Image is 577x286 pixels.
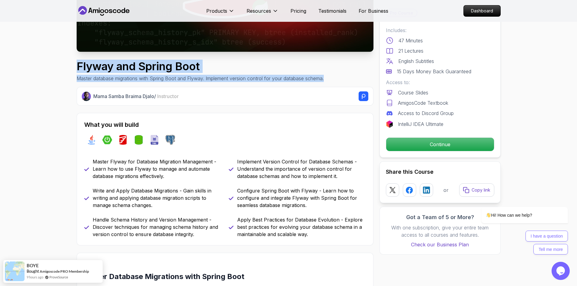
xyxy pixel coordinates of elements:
[398,58,434,65] p: English Subtitles
[386,137,494,151] button: Continue
[27,274,43,280] span: 9 hours ago
[398,47,423,54] p: 21 Lectures
[93,187,221,209] p: Write and Apply Database Migrations - Gain skills in writing and applying database migration scri...
[84,120,366,129] h2: What you will build
[27,269,39,274] span: Bought
[237,158,366,180] p: Implement Version Control for Database Schemas - Understand the importance of version control for...
[247,7,278,19] button: Resources
[398,89,428,96] p: Course Slides
[386,213,494,222] h3: Got a Team of 5 or More?
[5,261,25,281] img: provesource social proof notification image
[398,110,454,117] p: Access to Discord Group
[359,7,388,15] a: For Business
[237,187,366,209] p: Configure Spring Boot with Flyway - Learn how to configure and integrate Flyway with Spring Boot ...
[386,79,494,86] p: Access to:
[102,135,112,145] img: spring-boot logo
[552,262,571,280] iframe: chat widget
[386,120,393,128] img: jetbrains logo
[237,216,366,238] p: Apply Best Practices for Database Evolution - Explore best practices for evolving your database s...
[386,27,494,34] p: Includes:
[398,120,443,128] p: IntelliJ IDEA Ultimate
[77,75,324,82] p: Master database migrations with Spring Boot and Flyway. Implement version control for your databa...
[247,7,271,15] p: Resources
[206,7,234,19] button: Products
[290,7,306,15] a: Pricing
[118,135,128,145] img: flyway logo
[82,272,340,281] h2: Master Database Migrations with Spring Boot
[386,224,494,238] p: With one subscription, give your entire team access to all courses and features.
[93,93,179,100] p: Mama Samba Braima Djalo /
[77,60,324,72] h1: Flyway and Spring Boot
[93,216,221,238] p: Handle Schema History and Version Management - Discover techniques for managing schema history an...
[318,7,347,15] a: Testimonials
[397,68,471,75] p: 15 Days Money Back Guaranteed
[93,158,221,180] p: Master Flyway for Database Migration Management - Learn how to use Flyway to manage and automate ...
[462,152,571,259] iframe: chat widget
[206,7,227,15] p: Products
[443,186,449,194] p: or
[165,135,175,145] img: postgres logo
[49,274,68,280] a: ProveSource
[386,241,494,248] a: Check our Business Plan
[157,93,179,99] span: Instructor
[87,135,96,145] img: java logo
[82,92,91,101] img: Nelson Djalo
[398,99,448,107] p: AmigosCode Textbook
[464,5,500,16] p: Dashboard
[463,5,501,17] a: Dashboard
[398,37,423,44] p: 47 Minutes
[386,168,494,176] h2: Share this Course
[134,135,144,145] img: spring-data-jpa logo
[40,269,89,274] a: Amigoscode PRO Membership
[150,135,159,145] img: sql logo
[459,183,494,197] button: Copy link
[386,138,494,151] p: Continue
[27,263,39,268] span: BOYE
